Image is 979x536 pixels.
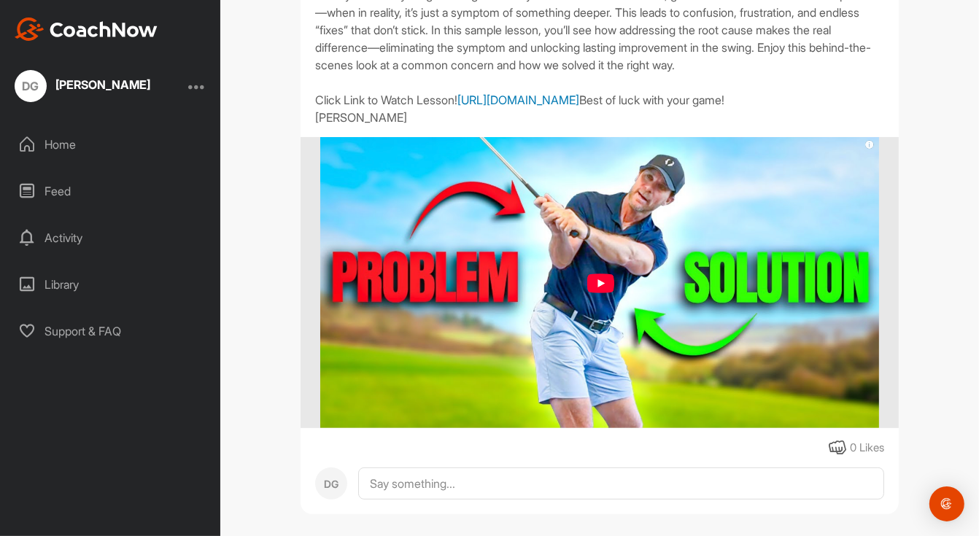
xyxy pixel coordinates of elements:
div: Home [8,126,214,163]
div: [PERSON_NAME] [55,79,150,90]
div: Activity [8,220,214,256]
div: DG [15,70,47,102]
div: Library [8,266,214,303]
div: Open Intercom Messenger [929,486,964,521]
div: Support & FAQ [8,313,214,349]
img: CoachNow [15,18,158,41]
a: [URL][DOMAIN_NAME] [457,93,579,107]
div: 0 Likes [850,440,884,457]
div: Feed [8,173,214,209]
div: DG [315,467,347,500]
img: media [320,137,880,429]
